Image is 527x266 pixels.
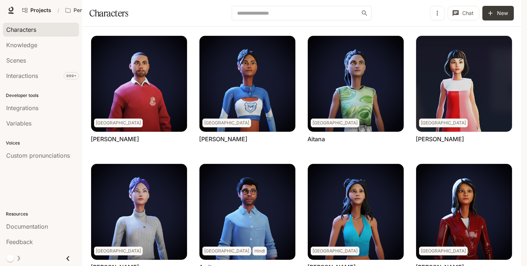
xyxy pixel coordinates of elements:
[19,3,55,18] a: Go to projects
[448,6,479,20] button: Chat
[416,135,464,143] a: [PERSON_NAME]
[55,7,62,14] div: /
[91,135,139,143] a: [PERSON_NAME]
[416,36,512,132] img: Akira
[308,36,404,132] img: Aitana
[91,164,187,260] img: Alison
[91,36,187,132] img: Abel
[308,164,404,260] img: Anaya
[482,6,514,20] button: New
[199,135,247,143] a: [PERSON_NAME]
[307,135,325,143] a: Aitana
[74,7,115,14] p: Pen Pals [Production]
[62,3,126,18] button: Open workspace menu
[199,164,295,260] img: Amit
[416,164,512,260] img: Angie
[199,36,295,132] img: Adelina
[30,7,51,14] span: Projects
[89,6,128,20] h1: Characters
